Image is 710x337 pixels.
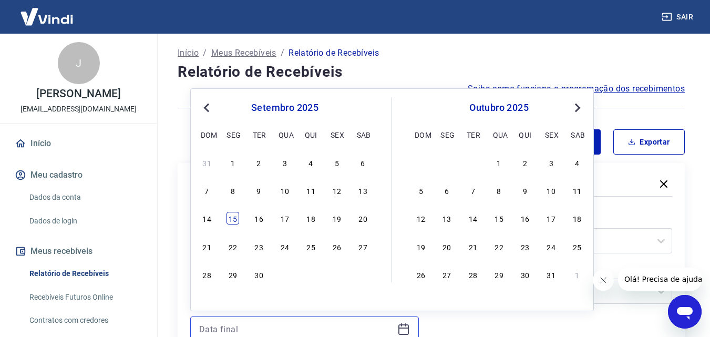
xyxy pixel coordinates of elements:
[13,240,145,263] button: Meus recebíveis
[25,187,145,208] a: Dados da conta
[468,83,685,95] a: Saiba como funciona a programação dos recebimentos
[201,268,213,281] div: Choose domingo, 28 de setembro de 2025
[545,184,558,197] div: Choose sexta-feira, 10 de outubro de 2025
[178,47,199,59] a: Início
[279,156,291,169] div: Choose quarta-feira, 3 de setembro de 2025
[253,240,265,253] div: Choose terça-feira, 23 de setembro de 2025
[305,240,317,253] div: Choose quinta-feira, 25 de setembro de 2025
[331,184,343,197] div: Choose sexta-feira, 12 de setembro de 2025
[331,156,343,169] div: Choose sexta-feira, 5 de setembro de 2025
[25,263,145,284] a: Relatório de Recebíveis
[415,156,427,169] div: Choose domingo, 28 de setembro de 2025
[357,184,369,197] div: Choose sábado, 13 de setembro de 2025
[413,155,585,282] div: month 2025-10
[493,128,506,141] div: qua
[467,268,479,281] div: Choose terça-feira, 28 de outubro de 2025
[305,268,317,281] div: Choose quinta-feira, 2 de outubro de 2025
[571,212,583,224] div: Choose sábado, 18 de outubro de 2025
[545,156,558,169] div: Choose sexta-feira, 3 de outubro de 2025
[413,101,585,114] div: outubro 2025
[519,240,531,253] div: Choose quinta-feira, 23 de outubro de 2025
[415,240,427,253] div: Choose domingo, 19 de outubro de 2025
[25,210,145,232] a: Dados de login
[201,184,213,197] div: Choose domingo, 7 de setembro de 2025
[253,156,265,169] div: Choose terça-feira, 2 de setembro de 2025
[493,184,506,197] div: Choose quarta-feira, 8 de outubro de 2025
[467,184,479,197] div: Choose terça-feira, 7 de outubro de 2025
[571,128,583,141] div: sab
[357,240,369,253] div: Choose sábado, 27 de setembro de 2025
[279,184,291,197] div: Choose quarta-feira, 10 de setembro de 2025
[545,240,558,253] div: Choose sexta-feira, 24 de outubro de 2025
[357,268,369,281] div: Choose sábado, 4 de outubro de 2025
[415,128,427,141] div: dom
[571,184,583,197] div: Choose sábado, 11 de outubro de 2025
[467,156,479,169] div: Choose terça-feira, 30 de setembro de 2025
[289,47,379,59] p: Relatório de Recebíveis
[36,88,120,99] p: [PERSON_NAME]
[211,47,276,59] a: Meus Recebíveis
[357,156,369,169] div: Choose sábado, 6 de setembro de 2025
[305,184,317,197] div: Choose quinta-feira, 11 de setembro de 2025
[618,268,702,291] iframe: Mensagem da empresa
[305,128,317,141] div: qui
[200,101,213,114] button: Previous Month
[493,156,506,169] div: Choose quarta-feira, 1 de outubro de 2025
[467,212,479,224] div: Choose terça-feira, 14 de outubro de 2025
[281,47,284,59] p: /
[331,128,343,141] div: sex
[415,268,427,281] div: Choose domingo, 26 de outubro de 2025
[660,7,697,27] button: Sair
[253,184,265,197] div: Choose terça-feira, 9 de setembro de 2025
[440,128,453,141] div: seg
[201,128,213,141] div: dom
[493,268,506,281] div: Choose quarta-feira, 29 de outubro de 2025
[545,268,558,281] div: Choose sexta-feira, 31 de outubro de 2025
[545,128,558,141] div: sex
[415,212,427,224] div: Choose domingo, 12 de outubro de 2025
[571,240,583,253] div: Choose sábado, 25 de outubro de 2025
[331,240,343,253] div: Choose sexta-feira, 26 de setembro de 2025
[201,212,213,224] div: Choose domingo, 14 de setembro de 2025
[25,287,145,308] a: Recebíveis Futuros Online
[613,129,685,155] button: Exportar
[305,212,317,224] div: Choose quinta-feira, 18 de setembro de 2025
[467,128,479,141] div: ter
[519,268,531,281] div: Choose quinta-feira, 30 de outubro de 2025
[571,268,583,281] div: Choose sábado, 1 de novembro de 2025
[571,101,584,114] button: Next Month
[13,1,81,33] img: Vindi
[440,184,453,197] div: Choose segunda-feira, 6 de outubro de 2025
[227,184,239,197] div: Choose segunda-feira, 8 de setembro de 2025
[58,42,100,84] div: J
[178,62,685,83] h4: Relatório de Recebíveis
[25,310,145,331] a: Contratos com credores
[331,268,343,281] div: Choose sexta-feira, 3 de outubro de 2025
[201,240,213,253] div: Choose domingo, 21 de setembro de 2025
[227,156,239,169] div: Choose segunda-feira, 1 de setembro de 2025
[253,128,265,141] div: ter
[668,295,702,329] iframe: Botão para abrir a janela de mensagens
[13,164,145,187] button: Meu cadastro
[519,128,531,141] div: qui
[519,156,531,169] div: Choose quinta-feira, 2 de outubro de 2025
[6,7,88,16] span: Olá! Precisa de ajuda?
[593,270,614,291] iframe: Fechar mensagem
[357,128,369,141] div: sab
[253,268,265,281] div: Choose terça-feira, 30 de setembro de 2025
[357,212,369,224] div: Choose sábado, 20 de setembro de 2025
[20,104,137,115] p: [EMAIL_ADDRESS][DOMAIN_NAME]
[467,240,479,253] div: Choose terça-feira, 21 de outubro de 2025
[279,128,291,141] div: qua
[227,240,239,253] div: Choose segunda-feira, 22 de setembro de 2025
[13,132,145,155] a: Início
[519,212,531,224] div: Choose quinta-feira, 16 de outubro de 2025
[227,212,239,224] div: Choose segunda-feira, 15 de setembro de 2025
[199,101,371,114] div: setembro 2025
[203,47,207,59] p: /
[493,212,506,224] div: Choose quarta-feira, 15 de outubro de 2025
[227,128,239,141] div: seg
[253,212,265,224] div: Choose terça-feira, 16 de setembro de 2025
